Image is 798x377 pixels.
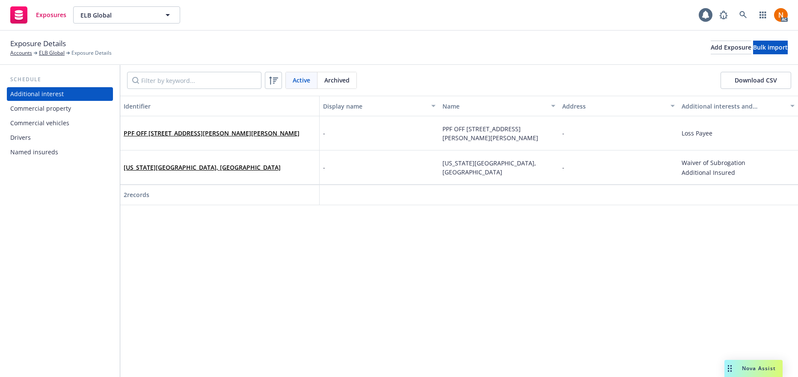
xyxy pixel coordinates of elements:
[724,360,783,377] button: Nova Assist
[439,96,559,116] button: Name
[10,116,69,130] div: Commercial vehicles
[293,76,310,85] span: Active
[124,102,316,111] div: Identifier
[36,12,66,18] span: Exposures
[10,49,32,57] a: Accounts
[7,75,113,84] div: Schedule
[80,11,154,20] span: ELB Global
[682,102,785,111] div: Additional interests and endorsements applied
[753,41,788,54] button: Bulk import
[323,129,325,138] span: -
[71,49,112,57] span: Exposure Details
[774,8,788,22] img: photo
[735,6,752,24] a: Search
[323,102,427,111] div: Display name
[682,158,745,167] span: Waiver of Subrogation
[124,129,300,138] span: PPF OFF [STREET_ADDRESS][PERSON_NAME][PERSON_NAME]
[711,41,751,54] button: Add Exposure
[678,96,798,116] button: Additional interests and endorsements applied
[10,87,64,101] div: Additional interest
[73,6,180,24] button: ELB Global
[721,72,791,89] button: Download CSV
[10,131,31,144] div: Drivers
[7,116,113,130] a: Commercial vehicles
[562,163,564,172] span: -
[39,49,65,57] a: ELB Global
[10,145,58,159] div: Named insureds
[562,102,666,111] div: Address
[10,38,66,49] span: Exposure Details
[442,159,538,176] span: [US_STATE][GEOGRAPHIC_DATA], [GEOGRAPHIC_DATA]
[715,6,732,24] a: Report a Bug
[124,191,149,199] span: 2 records
[124,129,300,137] a: PPF OFF [STREET_ADDRESS][PERSON_NAME][PERSON_NAME]
[7,145,113,159] a: Named insureds
[127,72,261,89] input: Filter by keyword...
[754,6,771,24] a: Switch app
[10,102,71,115] div: Commercial property
[562,129,564,138] span: -
[559,96,679,116] button: Address
[442,125,538,142] span: PPF OFF [STREET_ADDRESS][PERSON_NAME][PERSON_NAME]
[442,102,546,111] div: Name
[320,96,439,116] button: Display name
[724,360,735,377] div: Drag to move
[7,102,113,115] a: Commercial property
[7,131,113,144] a: Drivers
[742,365,776,372] span: Nova Assist
[7,87,113,101] a: Additional interest
[324,76,350,85] span: Archived
[120,96,320,116] button: Identifier
[682,129,712,138] span: Loss Payee
[323,163,325,172] span: -
[124,163,281,171] a: [US_STATE][GEOGRAPHIC_DATA], [GEOGRAPHIC_DATA]
[7,3,70,27] a: Exposures
[682,168,745,177] span: Additional Insured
